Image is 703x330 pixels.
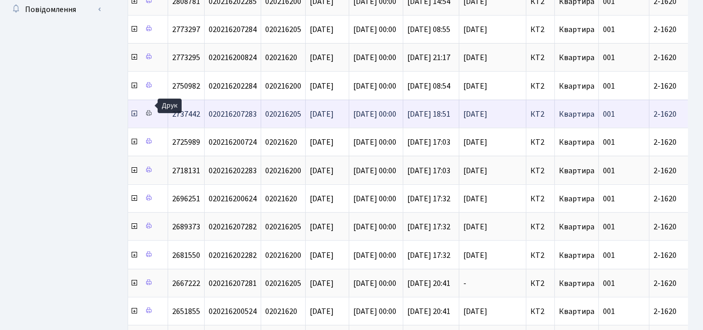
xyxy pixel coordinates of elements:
span: [DATE] 00:00 [353,221,396,232]
span: 020216200824 [209,52,257,63]
span: [DATE] [310,81,334,92]
span: Квартира [559,52,594,63]
span: [DATE] 00:00 [353,165,396,176]
span: [DATE] [310,278,334,289]
span: 2689373 [172,221,200,232]
span: 02021620 [265,52,297,63]
span: Квартира [559,81,594,92]
span: 020216205 [265,278,301,289]
span: 2773297 [172,24,200,35]
span: 020216200724 [209,137,257,148]
span: [DATE] 21:17 [407,52,450,63]
span: [DATE] [310,306,334,317]
span: 2737442 [172,109,200,120]
span: 001 [603,250,615,261]
span: 2718131 [172,165,200,176]
span: [DATE] 17:03 [407,137,450,148]
span: 001 [603,221,615,232]
span: [DATE] 00:00 [353,52,396,63]
span: [DATE] 17:32 [407,193,450,204]
span: [DATE] 08:54 [407,81,450,92]
span: [DATE] 00:00 [353,137,396,148]
span: 001 [603,137,615,148]
span: 001 [603,165,615,176]
span: [DATE] [310,221,334,232]
span: КТ2 [530,223,550,231]
span: 001 [603,81,615,92]
span: 02021620 [265,137,297,148]
span: 020216207281 [209,278,257,289]
span: [DATE] [310,193,334,204]
span: [DATE] 00:00 [353,24,396,35]
span: КТ2 [530,251,550,259]
span: Квартира [559,165,594,176]
span: [DATE] [463,82,522,90]
span: 020216200 [265,81,301,92]
div: Друк [158,99,182,113]
span: [DATE] [310,52,334,63]
span: [DATE] 00:00 [353,81,396,92]
span: 020216205 [265,24,301,35]
span: КТ2 [530,307,550,315]
span: 001 [603,24,615,35]
span: 02021620 [265,306,297,317]
span: 02021620 [265,193,297,204]
span: [DATE] 17:32 [407,221,450,232]
span: [DATE] [463,110,522,118]
span: [DATE] [463,251,522,259]
span: Квартира [559,137,594,148]
span: 001 [603,278,615,289]
span: [DATE] 17:03 [407,165,450,176]
span: [DATE] [463,195,522,203]
span: 2667222 [172,278,200,289]
span: КТ2 [530,26,550,34]
span: [DATE] 20:41 [407,278,450,289]
span: 020216202282 [209,250,257,261]
span: [DATE] 20:41 [407,306,450,317]
span: 2750982 [172,81,200,92]
span: 2773295 [172,52,200,63]
span: 020216200524 [209,306,257,317]
span: Квартира [559,221,594,232]
span: Квартира [559,306,594,317]
span: 020216207283 [209,109,257,120]
span: Квартира [559,278,594,289]
span: 020216205 [265,109,301,120]
span: Квартира [559,193,594,204]
span: 020216207284 [209,24,257,35]
span: КТ2 [530,167,550,175]
span: 020216202284 [209,81,257,92]
span: 2725989 [172,137,200,148]
span: - [463,279,522,287]
span: [DATE] [463,54,522,62]
span: КТ2 [530,110,550,118]
span: [DATE] [310,165,334,176]
span: КТ2 [530,138,550,146]
span: Квартира [559,109,594,120]
span: [DATE] [310,109,334,120]
span: [DATE] [463,223,522,231]
span: 001 [603,109,615,120]
span: [DATE] [463,138,522,146]
span: [DATE] [310,250,334,261]
span: 020216202283 [209,165,257,176]
span: КТ2 [530,82,550,90]
span: [DATE] [463,307,522,315]
span: 2681550 [172,250,200,261]
span: 020216200 [265,250,301,261]
span: 020216205 [265,221,301,232]
span: [DATE] [310,137,334,148]
span: 020216200 [265,165,301,176]
span: 001 [603,193,615,204]
span: Квартира [559,24,594,35]
span: КТ2 [530,279,550,287]
span: 001 [603,306,615,317]
span: КТ2 [530,195,550,203]
span: КТ2 [530,54,550,62]
span: [DATE] 00:00 [353,306,396,317]
span: [DATE] 18:51 [407,109,450,120]
span: [DATE] 00:00 [353,250,396,261]
span: Квартира [559,250,594,261]
span: 2696251 [172,193,200,204]
span: [DATE] [310,24,334,35]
